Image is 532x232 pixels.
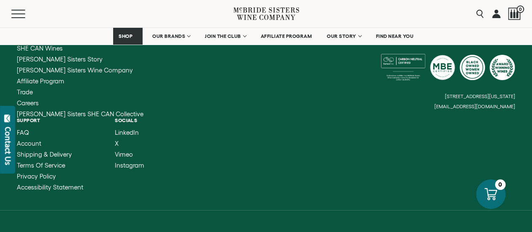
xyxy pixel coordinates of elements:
[147,28,195,45] a: OUR BRANDS
[152,33,185,39] span: OUR BRANDS
[17,173,56,180] span: Privacy Policy
[17,162,83,169] a: Terms of Service
[115,151,144,158] a: Vimeo
[516,5,524,13] span: 0
[115,162,144,169] a: Instagram
[17,151,83,158] a: Shipping & Delivery
[17,173,83,180] a: Privacy Policy
[119,33,133,39] span: SHOP
[17,45,63,52] span: SHE CAN Wines
[17,56,103,63] span: [PERSON_NAME] Sisters Story
[115,129,144,136] a: LinkedIn
[17,89,143,96] a: Trade
[17,100,143,107] a: Careers
[17,99,39,107] span: Careers
[17,88,33,96] span: Trade
[115,140,119,147] span: X
[115,129,139,136] span: LinkedIn
[17,67,133,74] span: [PERSON_NAME] Sisters Wine Company
[17,129,29,136] span: FAQ
[371,28,419,45] a: FIND NEAR YOU
[17,184,83,191] a: Accessibility Statement
[17,162,65,169] span: Terms of Service
[321,28,366,45] a: OUR STORY
[17,56,143,63] a: McBride Sisters Story
[17,78,143,85] a: Affiliate Program
[17,129,83,136] a: FAQ
[376,33,414,39] span: FIND NEAR YOU
[115,151,133,158] span: Vimeo
[17,140,83,147] a: Account
[17,77,64,85] span: Affiliate Program
[445,93,515,99] small: [STREET_ADDRESS][US_STATE]
[113,28,143,45] a: SHOP
[327,33,356,39] span: OUR STORY
[205,33,241,39] span: JOIN THE CLUB
[11,10,42,18] button: Mobile Menu Trigger
[17,151,72,158] span: Shipping & Delivery
[17,67,143,74] a: McBride Sisters Wine Company
[261,33,312,39] span: AFFILIATE PROGRAM
[495,179,506,190] div: 0
[17,111,143,117] a: McBride Sisters SHE CAN Collective
[17,140,41,147] span: Account
[17,45,143,52] a: SHE CAN Wines
[115,140,144,147] a: X
[434,104,515,109] small: [EMAIL_ADDRESS][DOMAIN_NAME]
[17,110,143,117] span: [PERSON_NAME] Sisters SHE CAN Collective
[4,127,12,165] div: Contact Us
[17,184,83,191] span: Accessibility Statement
[255,28,318,45] a: AFFILIATE PROGRAM
[199,28,251,45] a: JOIN THE CLUB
